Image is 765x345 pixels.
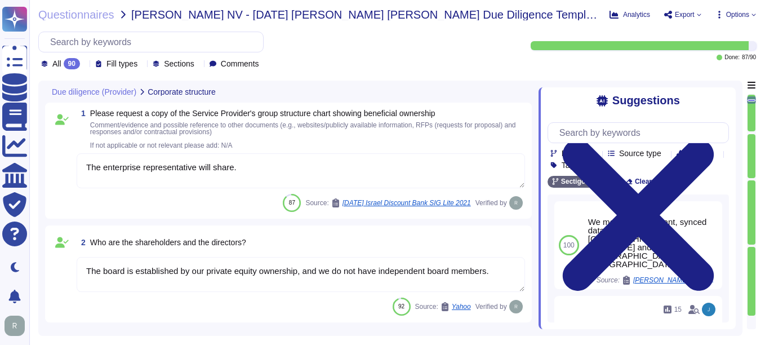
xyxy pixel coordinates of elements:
span: 87 / 90 [742,55,756,60]
span: Yahoo [452,303,471,310]
textarea: The enterprise representative will share. [77,153,525,188]
span: Questionnaires [38,9,114,20]
span: Analytics [623,11,650,18]
span: [DATE] Israel Discount Bank SIG Lite 2021 [343,200,471,206]
button: Analytics [610,10,650,19]
span: All [52,60,61,68]
span: Due diligence (Provider) [52,88,136,96]
span: Source: [305,198,470,207]
span: Sections [164,60,194,68]
input: Search by keywords [45,32,263,52]
img: user [702,303,715,316]
span: Source: [415,302,471,311]
span: Fill types [106,60,137,68]
span: 1 [77,109,86,117]
span: Corporate structure [148,88,216,96]
input: Search by keywords [554,123,728,143]
button: user [2,313,33,338]
span: Verified by [475,303,507,310]
span: Options [726,11,749,18]
span: Export [675,11,695,18]
span: [PERSON_NAME] NV - [DATE] [PERSON_NAME] [PERSON_NAME] Due Diligence Template 3rd Party [131,9,601,20]
span: Comments [221,60,259,68]
span: Please request a copy of the Service Provider's group structure chart showing beneficial ownership [90,109,435,118]
span: Who are the shareholders and the directors? [90,238,246,247]
span: Verified by [475,200,507,206]
img: user [5,316,25,336]
span: Comment/evidence and possible reference to other documents (e.g., websites/publicly available inf... [90,121,516,149]
div: 90 [64,58,80,69]
span: 92 [398,303,404,309]
img: user [509,196,523,210]
span: 87 [289,200,295,206]
span: Done: [724,55,740,60]
span: 100 [563,242,575,249]
textarea: The board is established by our private equity ownership, and we do not have independent board me... [77,257,525,292]
img: user [509,300,523,313]
span: 2 [77,238,86,246]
